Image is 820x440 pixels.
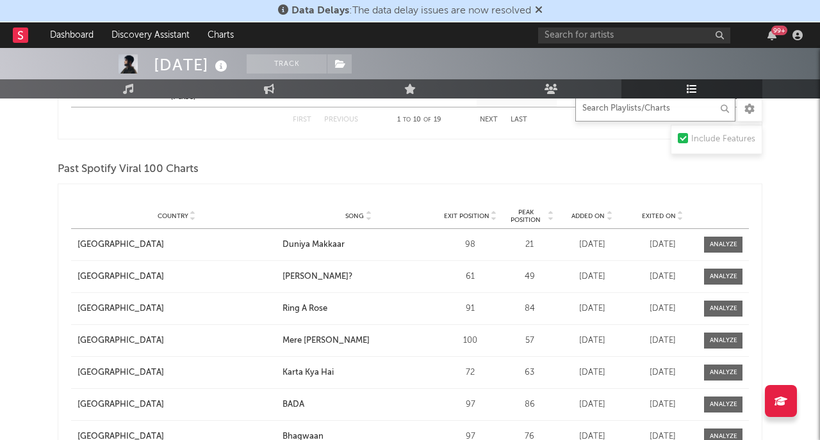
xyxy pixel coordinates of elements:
input: Search for artists [538,27,730,43]
div: [DATE] [630,334,694,347]
div: [DATE] [154,54,231,75]
div: Ring A Rose [283,302,327,315]
div: 99 + [771,26,787,35]
div: 21 [505,239,553,251]
button: Next [480,116,498,123]
span: Past Spotify Viral 100 Charts [58,162,199,177]
div: 61 [441,271,499,283]
div: [GEOGRAPHIC_DATA] [78,366,164,379]
div: 100 [441,334,499,347]
div: Karta Kya Hai [283,366,334,379]
button: First [293,116,311,123]
div: 97 [441,398,499,411]
input: Search Playlists/Charts [575,96,735,122]
span: Country [158,212,188,220]
span: Peak Position [505,208,546,224]
span: : The data delay issues are now resolved [291,6,531,16]
a: Dashboard [41,22,102,48]
div: [DATE] [630,302,694,315]
a: [GEOGRAPHIC_DATA] [78,366,276,379]
span: Dismiss [535,6,543,16]
span: to [403,117,411,123]
div: [DATE] [630,271,694,283]
div: [DATE] [560,239,624,251]
span: Exit Position [444,212,489,220]
a: Discovery Assistant [102,22,199,48]
button: Previous [324,116,358,123]
div: [DATE] [630,239,694,251]
div: Duniya Makkaar [283,239,345,251]
div: [PERSON_NAME]? [283,271,352,283]
button: Track [247,54,327,74]
a: [GEOGRAPHIC_DATA] [78,398,276,411]
a: [GEOGRAPHIC_DATA] [78,334,276,347]
div: Mere [PERSON_NAME] [283,334,370,347]
a: [GEOGRAPHIC_DATA] [78,271,276,283]
div: 1 10 19 [384,113,454,128]
a: Charts [199,22,243,48]
div: [DATE] [560,398,624,411]
div: 91 [441,302,499,315]
div: [DATE] [630,398,694,411]
div: [GEOGRAPHIC_DATA] [78,398,164,411]
div: 98 [441,239,499,251]
a: [GEOGRAPHIC_DATA] [78,239,276,251]
div: 49 [505,271,553,283]
div: [GEOGRAPHIC_DATA] [78,302,164,315]
div: [GEOGRAPHIC_DATA] [78,271,164,283]
div: [DATE] [560,366,624,379]
div: 84 [505,302,553,315]
div: [DATE] [630,366,694,379]
div: [GEOGRAPHIC_DATA] [78,334,164,347]
div: Include Features [691,132,755,147]
div: [DATE] [560,271,624,283]
div: [DATE] [560,302,624,315]
a: Mere [PERSON_NAME] [283,334,435,347]
div: 57 [505,334,553,347]
span: Data Delays [291,6,349,16]
span: Exited On [642,212,676,220]
div: 72 [441,366,499,379]
div: BADA [283,398,304,411]
a: Ring A Rose [283,302,435,315]
button: 99+ [767,30,776,40]
a: [GEOGRAPHIC_DATA] [78,302,276,315]
a: BADA [283,398,435,411]
div: [DATE] [560,334,624,347]
span: Added On [571,212,605,220]
a: [PERSON_NAME]? [283,271,435,283]
div: 86 [505,398,553,411]
div: 63 [505,366,553,379]
span: Song [345,212,364,220]
div: [GEOGRAPHIC_DATA] [78,239,164,251]
button: Last [511,116,527,123]
span: of [423,117,431,123]
a: Duniya Makkaar [283,239,435,251]
a: Karta Kya Hai [283,366,435,379]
